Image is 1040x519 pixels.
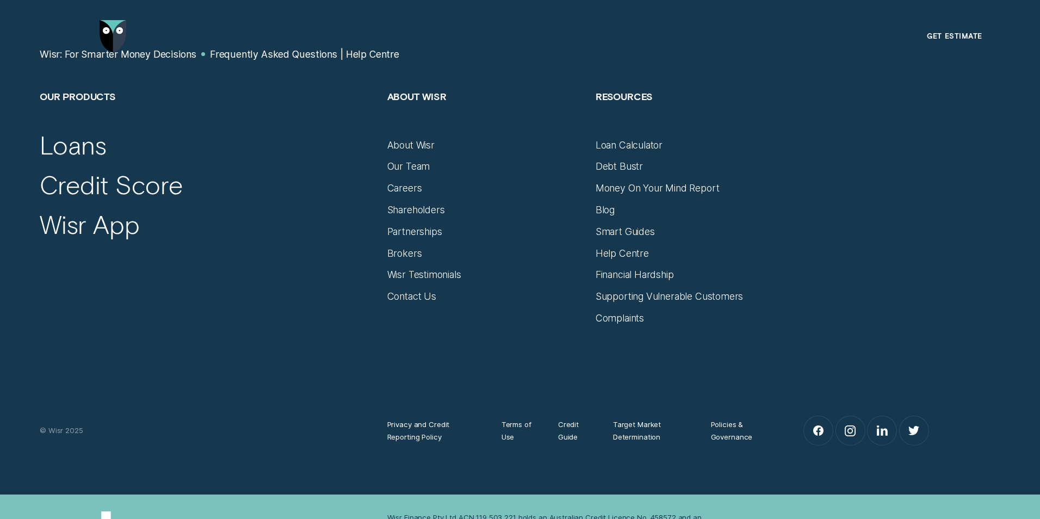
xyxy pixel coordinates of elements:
[387,226,442,238] a: Partnerships
[596,269,674,281] a: Financial Hardship
[387,90,584,139] h2: About Wisr
[387,160,430,172] a: Our Team
[596,204,615,216] a: Blog
[804,416,833,445] a: Facebook
[387,269,461,281] a: Wisr Testimonials
[596,90,792,139] h2: Resources
[387,291,436,302] a: Contact Us
[682,30,728,42] div: Round Up
[34,424,381,436] div: © Wisr 2025
[100,20,127,53] img: Wisr
[387,248,422,259] a: Brokers
[608,30,667,42] div: Credit Score
[40,169,183,200] a: Credit Score
[502,418,536,442] a: Terms of Use
[831,19,903,52] button: Log in
[836,416,865,445] a: Instagram
[558,418,591,442] a: Credit Guide
[596,291,744,302] a: Supporting Vulnerable Customers
[743,30,816,42] div: Spring Discount
[387,182,422,194] a: Careers
[35,20,68,53] button: Open Menu
[387,139,435,151] a: About Wisr
[596,160,643,172] a: Debt Bustr
[596,182,720,194] a: Money On Your Mind Report
[40,129,106,160] a: Loans
[613,418,689,442] a: Target Market Determination
[900,416,928,445] a: Twitter
[711,418,770,442] a: Policies & Governance
[596,139,663,151] a: Loan Calculator
[565,30,592,42] div: Loans
[596,312,644,324] a: Complaints
[40,208,140,240] a: Wisr App
[387,204,445,216] a: Shareholders
[596,248,649,259] a: Help Centre
[387,418,480,442] a: Privacy and Credit Reporting Policy
[868,416,896,445] a: LinkedIn
[596,226,655,238] a: Smart Guides
[40,90,375,139] h2: Our Products
[909,20,1000,53] a: Get Estimate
